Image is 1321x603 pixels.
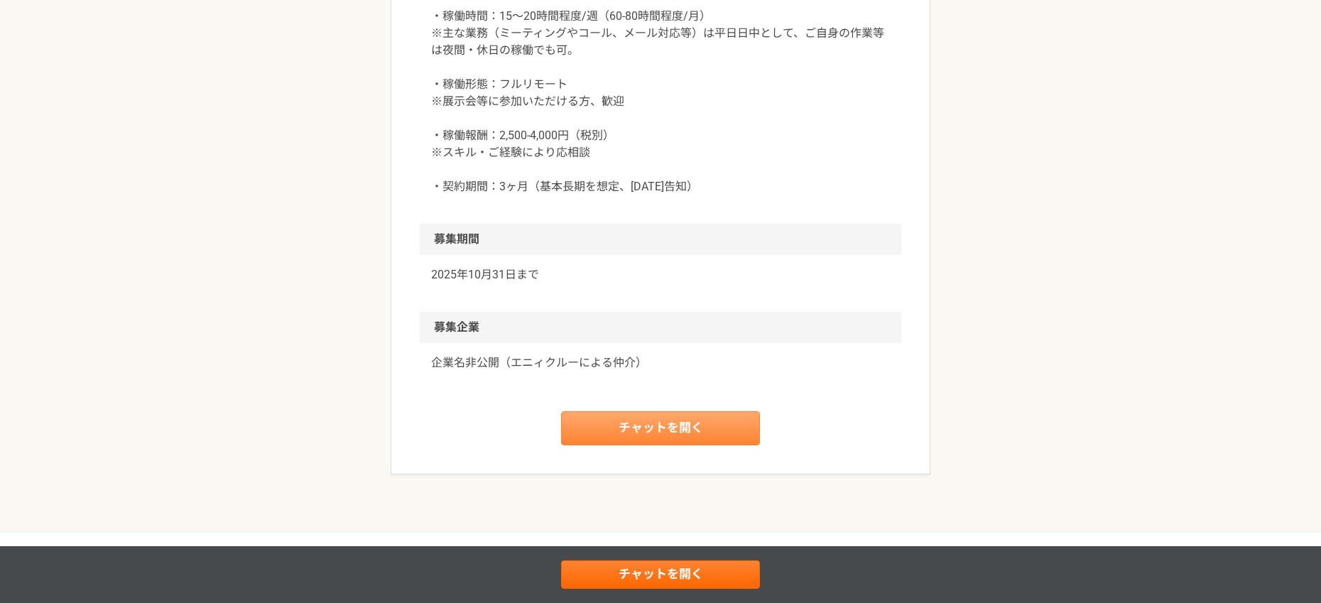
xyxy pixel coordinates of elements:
[561,411,760,445] a: チャットを開く
[420,224,901,255] h2: 募集期間
[561,560,760,589] a: チャットを開く
[431,8,890,195] p: ・稼働時間：15〜20時間程度/週（60-80時間程度/月） ※主な業務（ミーティングやコール、メール対応等）は平日日中として、ご自身の作業等は夜間・休日の稼働でも可。 ・稼働形態：フルリモート...
[431,354,890,371] a: 企業名非公開（エニィクルーによる仲介）
[431,266,890,283] p: 2025年10月31日まで
[420,312,901,343] h2: 募集企業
